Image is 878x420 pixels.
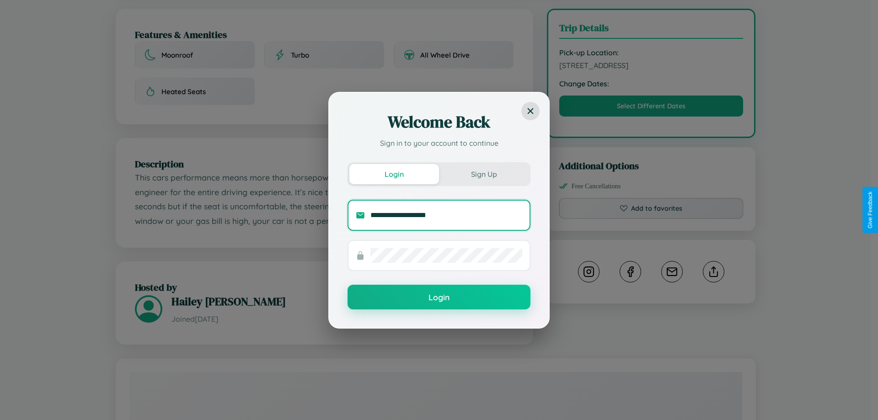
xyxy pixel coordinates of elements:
div: Give Feedback [867,191,873,229]
button: Login [348,285,530,309]
button: Login [349,164,439,184]
p: Sign in to your account to continue [348,138,530,149]
button: Sign Up [439,164,529,184]
h2: Welcome Back [348,111,530,133]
